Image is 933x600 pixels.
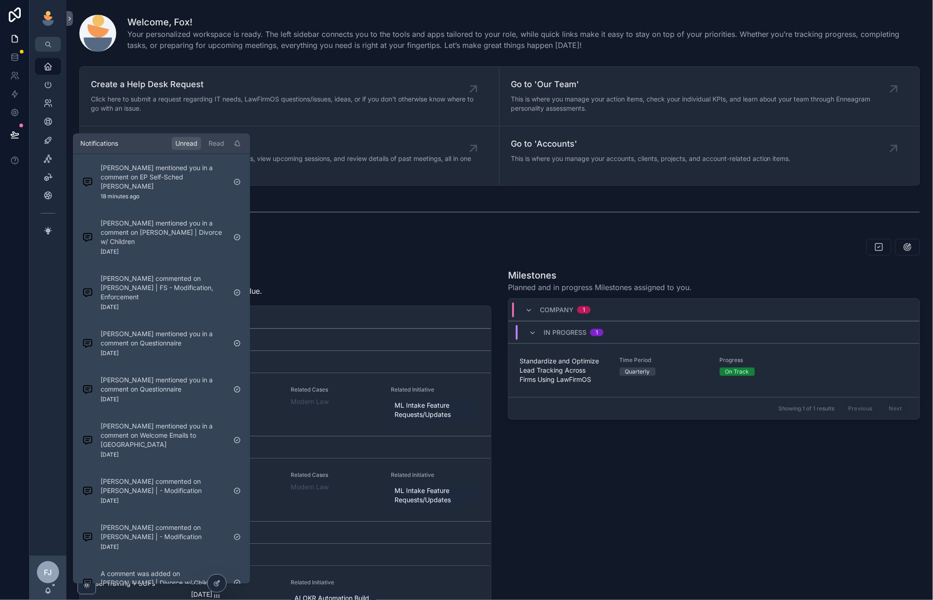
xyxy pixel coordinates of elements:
[80,458,491,521] a: Create a checklist for New Hire process and set up notifications for checklistDue date[DATE]Relat...
[720,356,809,364] span: Progress
[101,219,226,247] p: [PERSON_NAME] mentioned you in a comment on [PERSON_NAME] | Divorce w/ Children
[172,137,201,150] div: Unread
[101,376,226,394] p: [PERSON_NAME] mentioned you in a comment on Questionnaire
[101,304,119,311] p: [DATE]
[391,399,476,421] a: ML Intake Feature Requests/Updates
[127,29,920,51] span: Your personalized workspace is ready. The left sidebar connects you to the tools and apps tailore...
[391,471,480,479] span: Related Initiative
[291,482,329,492] a: Modern Law
[82,287,93,298] img: Notification icon
[511,154,791,163] span: This is where you manage your accounts, clients, projects, and account-related action items.
[395,401,472,419] span: ML Intake Feature Requests/Updates
[391,386,480,393] span: Related Initiative
[41,11,55,26] img: App logo
[778,405,834,412] span: Showing 1 of 1 results
[30,52,66,251] div: scrollable content
[596,329,598,336] div: 1
[391,484,476,506] a: ML Intake Feature Requests/Updates
[101,544,119,551] p: [DATE]
[91,78,473,91] span: Create a Help Desk Request
[508,343,920,397] a: Standardize and Optimize Lead Tracking Across Firms Using LawFirmOSTime PeriodQuarterlyProgressOn...
[101,523,226,542] p: [PERSON_NAME] commented on [PERSON_NAME] | - Modification
[620,356,709,364] span: Time Period
[91,154,473,172] span: Stay on top of your 1:1 meetings. Document check-ins, view upcoming sessions, and review details ...
[191,590,212,599] p: [DATE]
[101,249,119,256] p: [DATE]
[291,579,380,586] span: Related Initiative
[82,435,93,446] img: Notification icon
[540,305,574,315] span: Company
[101,396,119,404] p: [DATE]
[101,477,226,496] p: [PERSON_NAME] commented on [PERSON_NAME] | - Modification
[127,16,920,29] h1: Welcome, Fox!
[80,126,500,185] a: Go to My 1:1sStay on top of your 1:1 meetings. Document check-ins, view upcoming sessions, and re...
[80,139,118,149] h1: Notifications
[101,193,139,201] p: 18 minutes ago
[101,164,226,191] p: [PERSON_NAME] mentioned you in a comment on EP Self-Sched [PERSON_NAME]
[500,126,920,185] a: Go to 'Accounts'This is where you manage your accounts, clients, projects, and account-related ac...
[291,471,380,479] span: Related Cases
[291,386,380,393] span: Related Cases
[82,486,93,497] img: Notification icon
[80,373,491,436] a: Include a FAQs section in the Leads tabDue date[DATE]Related CasesModern LawRelated InitiativeML ...
[101,570,226,588] p: A comment was added on [PERSON_NAME] | Divorce w/ Children
[395,486,472,505] span: ML Intake Feature Requests/Updates
[508,269,692,282] h1: Milestones
[101,350,119,357] p: [DATE]
[291,397,329,406] a: Modern Law
[80,67,500,126] a: Create a Help Desk RequestClick here to submit a request regarding IT needs, LawFirmOS questions/...
[82,177,93,188] img: Notification icon
[44,567,52,578] span: FJ
[91,95,473,113] span: Click here to submit a request regarding IT needs, LawFirmOS questions/issues, ideas, or if you d...
[511,95,894,113] span: This is where you manage your action items, check your individual KPIs, and learn about your team...
[520,356,609,384] span: Standardize and Optimize Lead Tracking Across Firms Using LawFirmOS
[511,137,791,150] span: Go to 'Accounts'
[508,282,692,293] span: Planned and in progress Milestones assigned to you.
[82,384,93,395] img: Notification icon
[101,422,226,450] p: [PERSON_NAME] mentioned you in a comment on Welcome Emails to [GEOGRAPHIC_DATA]
[625,368,650,376] div: Quarterly
[82,532,93,543] img: Notification icon
[583,306,585,314] div: 1
[82,338,93,349] img: Notification icon
[544,328,586,337] span: In Progress
[205,137,228,150] div: Read
[101,451,119,459] p: [DATE]
[82,578,93,589] img: Notification icon
[91,137,473,150] span: Go to My 1:1s
[101,330,226,348] p: [PERSON_NAME] mentioned you in a comment on Questionnaire
[725,368,749,376] div: On Track
[511,78,894,91] span: Go to 'Our Team'
[101,498,119,505] p: [DATE]
[500,67,920,126] a: Go to 'Our Team'This is where you manage your action items, check your individual KPIs, and learn...
[82,232,93,243] img: Notification icon
[101,274,226,302] p: [PERSON_NAME] commented on [PERSON_NAME] | FS - Modification, Enforcement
